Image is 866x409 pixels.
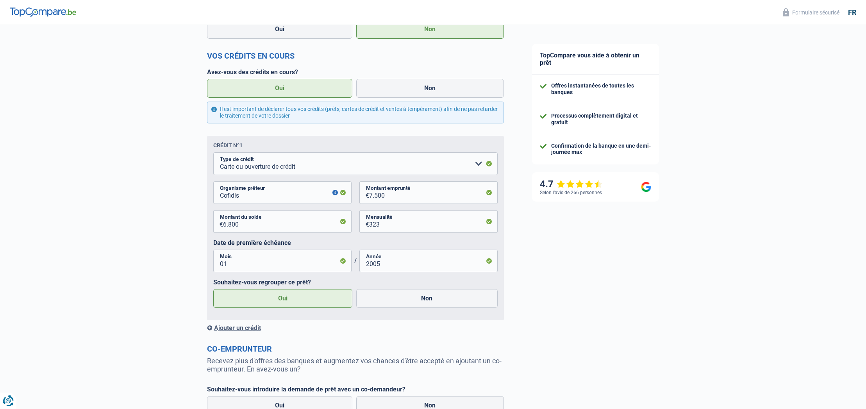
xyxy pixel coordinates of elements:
label: Avez-vous des crédits en cours? [207,68,504,76]
label: Non [356,79,504,98]
button: Formulaire sécurisé [778,6,844,19]
div: fr [848,8,856,17]
label: Souhaitez-vous regrouper ce prêt? [213,279,498,286]
label: Oui [207,79,353,98]
img: TopCompare Logo [10,7,76,17]
div: Confirmation de la banque en une demi-journée max [551,143,651,156]
div: Il est important de déclarer tous vos crédits (prêts, cartes de crédit et ventes à tempérament) a... [207,102,504,123]
h2: Co-emprunteur [207,344,504,354]
label: Oui [213,289,353,308]
label: Souhaitez-vous introduire la demande de prêt avec un co-demandeur? [207,386,504,393]
label: Date de première échéance [213,239,498,246]
h2: Vos crédits en cours [207,51,504,61]
span: € [213,210,223,233]
label: Non [356,20,504,39]
label: Non [356,289,498,308]
label: Oui [207,20,353,39]
span: € [359,181,369,204]
div: Processus complètement digital et gratuit [551,113,651,126]
span: / [352,257,359,264]
div: Crédit nº1 [213,142,243,148]
div: Selon l’avis de 266 personnes [540,190,602,195]
div: 4.7 [540,179,603,190]
div: TopCompare vous aide à obtenir un prêt [532,44,659,75]
p: Recevez plus d'offres des banques et augmentez vos chances d'être accepté en ajoutant un co-empru... [207,357,504,373]
div: Offres instantanées de toutes les banques [551,82,651,96]
span: € [359,210,369,233]
div: Ajouter un crédit [207,324,504,332]
input: AAAA [359,250,498,272]
input: MM [213,250,352,272]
